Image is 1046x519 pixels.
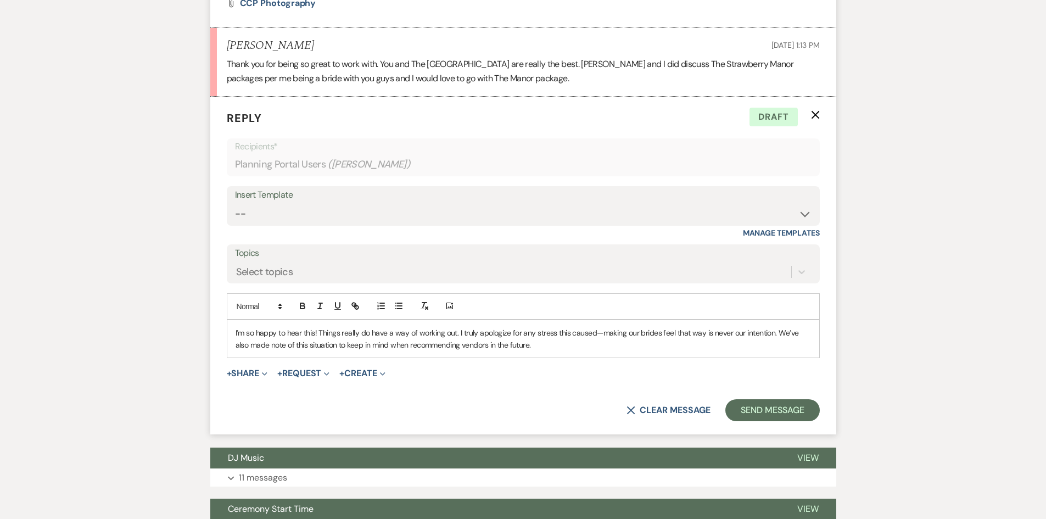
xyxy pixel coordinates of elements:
button: Create [339,369,385,378]
h5: [PERSON_NAME] [227,39,314,53]
a: Manage Templates [743,228,820,238]
button: 11 messages [210,468,836,487]
span: [DATE] 1:13 PM [771,40,819,50]
button: Clear message [627,406,710,415]
span: + [339,369,344,378]
p: Recipients* [235,139,812,154]
button: Request [277,369,329,378]
div: Insert Template [235,187,812,203]
p: I’m so happy to hear this! Things really do have a way of working out. I truly apologize for any ... [236,327,811,351]
span: ( [PERSON_NAME] ) [328,157,410,172]
span: + [227,369,232,378]
p: Thank you for being so great to work with. You and The [GEOGRAPHIC_DATA] are really the best. [PE... [227,57,820,85]
label: Topics [235,245,812,261]
span: DJ Music [228,452,264,464]
span: Ceremony Start Time [228,503,314,515]
span: Reply [227,111,262,125]
span: Draft [749,108,798,126]
button: View [780,448,836,468]
div: Select topics [236,264,293,279]
span: + [277,369,282,378]
p: 11 messages [239,471,287,485]
button: Send Message [725,399,819,421]
button: Share [227,369,268,378]
span: View [797,452,819,464]
button: DJ Music [210,448,780,468]
span: View [797,503,819,515]
div: Planning Portal Users [235,154,812,175]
